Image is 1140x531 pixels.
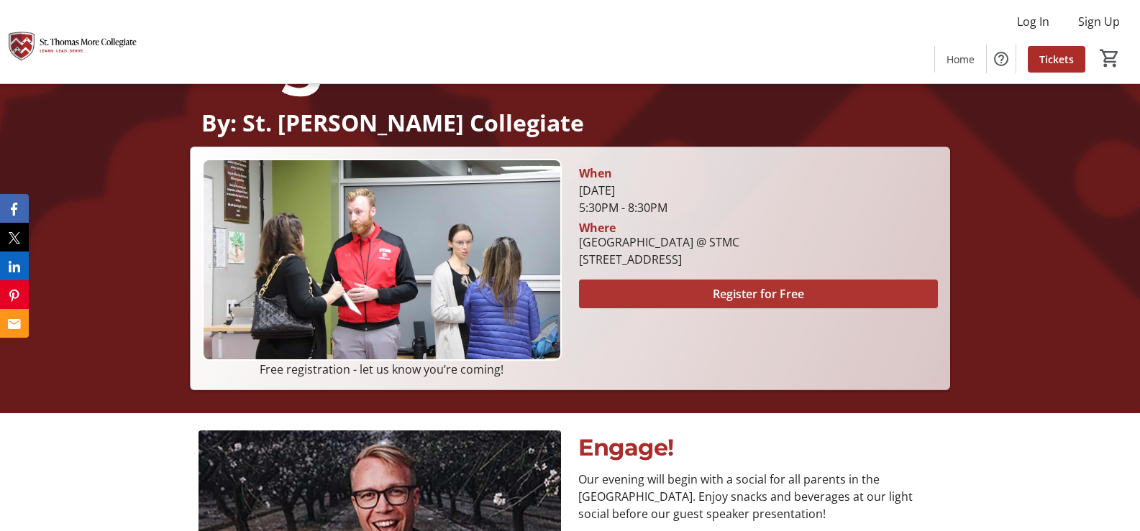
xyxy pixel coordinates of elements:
[579,165,612,182] div: When
[1097,45,1123,71] button: Cart
[9,6,137,78] img: St. Thomas More Collegiate #2's Logo
[578,430,941,465] p: Engage!
[1028,46,1085,73] a: Tickets
[201,110,939,135] p: By: St. [PERSON_NAME] Collegiate
[1067,10,1131,33] button: Sign Up
[1078,13,1120,30] span: Sign Up
[202,159,561,361] img: Campaign CTA Media Photo
[987,45,1016,73] button: Help
[578,471,941,522] p: Our evening will begin with a social for all parents in the [GEOGRAPHIC_DATA]. Enjoy snacks and b...
[579,222,616,234] div: Where
[579,280,938,308] button: Register for Free
[713,285,804,303] span: Register for Free
[579,182,938,216] div: [DATE] 5:30PM - 8:30PM
[935,46,986,73] a: Home
[1039,52,1074,67] span: Tickets
[1017,13,1049,30] span: Log In
[579,234,739,251] div: [GEOGRAPHIC_DATA] @ STMC
[947,52,975,67] span: Home
[579,251,739,268] div: [STREET_ADDRESS]
[202,361,561,378] p: Free registration - let us know you’re coming!
[1006,10,1061,33] button: Log In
